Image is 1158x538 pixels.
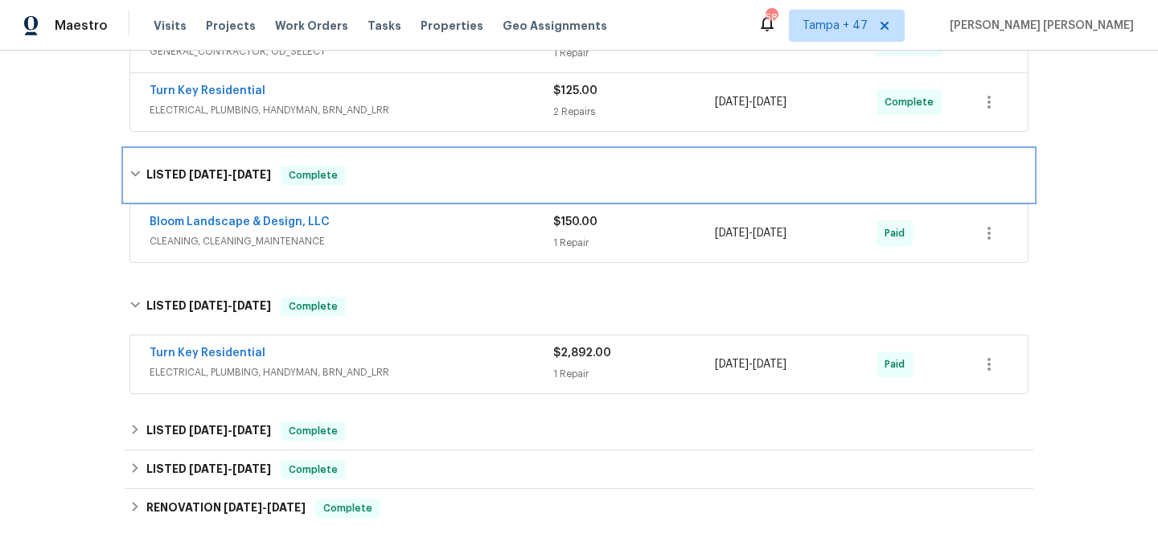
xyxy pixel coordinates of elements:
div: LISTED [DATE]-[DATE]Complete [125,450,1033,489]
span: - [224,502,306,513]
h6: LISTED [146,297,271,316]
a: Turn Key Residential [150,85,265,97]
span: GENERAL_CONTRACTOR, OD_SELECT [150,43,553,60]
div: LISTED [DATE]-[DATE]Complete [125,150,1033,201]
div: 2 Repairs [553,104,715,120]
h6: LISTED [146,166,271,185]
span: [DATE] [232,300,271,311]
span: [DATE] [232,463,271,474]
span: CLEANING, CLEANING_MAINTENANCE [150,233,553,249]
div: 584 [766,10,777,26]
div: 1 Repair [553,45,715,61]
span: [DATE] [224,502,262,513]
span: Complete [282,423,344,439]
span: Complete [282,462,344,478]
div: 1 Repair [553,235,715,251]
span: Paid [885,225,911,241]
span: Tampa + 47 [803,18,868,34]
span: Complete [282,167,344,183]
span: Tasks [368,20,401,31]
span: - [189,463,271,474]
span: [DATE] [232,169,271,180]
span: Work Orders [275,18,348,34]
span: Visits [154,18,187,34]
span: - [189,169,271,180]
span: [DATE] [189,425,228,436]
span: $2,892.00 [553,347,611,359]
span: Paid [885,356,911,372]
h6: LISTED [146,421,271,441]
a: Turn Key Residential [150,347,265,359]
span: Complete [282,298,344,314]
span: Complete [885,94,940,110]
span: Maestro [55,18,108,34]
h6: LISTED [146,460,271,479]
span: $150.00 [553,216,597,228]
span: [DATE] [753,228,786,239]
div: RENOVATION [DATE]-[DATE]Complete [125,489,1033,528]
a: Bloom Landscape & Design, LLC [150,216,330,228]
span: [DATE] [715,97,749,108]
span: [DATE] [267,502,306,513]
div: LISTED [DATE]-[DATE]Complete [125,412,1033,450]
span: Geo Assignments [503,18,607,34]
span: [DATE] [189,463,228,474]
span: Properties [421,18,483,34]
span: [PERSON_NAME] [PERSON_NAME] [943,18,1134,34]
span: - [715,356,786,372]
span: ELECTRICAL, PLUMBING, HANDYMAN, BRN_AND_LRR [150,102,553,118]
span: $125.00 [553,85,597,97]
span: - [715,94,786,110]
span: - [189,300,271,311]
span: [DATE] [753,359,786,370]
span: Projects [206,18,256,34]
span: [DATE] [753,97,786,108]
span: [DATE] [189,300,228,311]
span: - [189,425,271,436]
span: [DATE] [189,169,228,180]
span: - [715,225,786,241]
span: ELECTRICAL, PLUMBING, HANDYMAN, BRN_AND_LRR [150,364,553,380]
span: Complete [317,500,379,516]
h6: RENOVATION [146,499,306,518]
div: 1 Repair [553,366,715,382]
div: LISTED [DATE]-[DATE]Complete [125,281,1033,332]
span: [DATE] [715,359,749,370]
span: [DATE] [232,425,271,436]
span: [DATE] [715,228,749,239]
